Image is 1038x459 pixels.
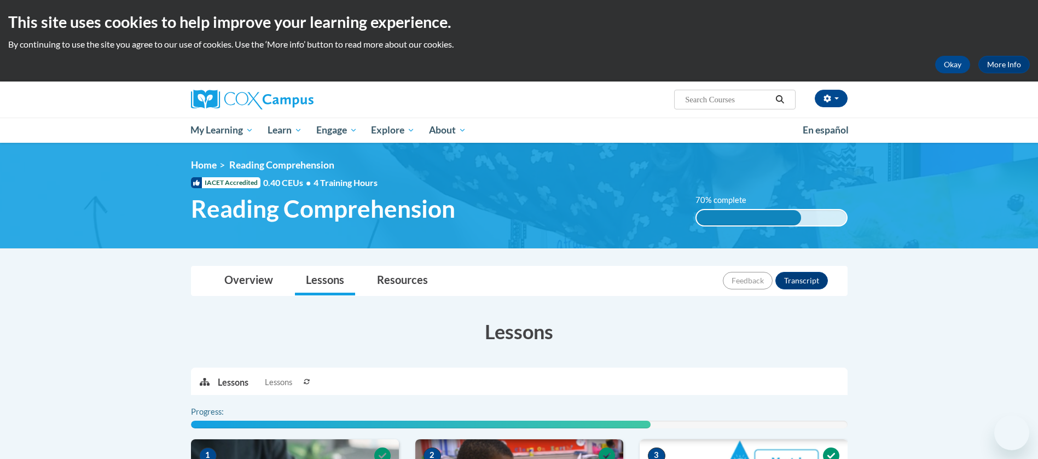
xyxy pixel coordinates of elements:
label: Progress: [191,406,254,418]
label: 70% complete [695,194,758,206]
span: IACET Accredited [191,177,260,188]
span: 0.40 CEUs [263,177,314,189]
span: About [429,124,466,137]
iframe: Button to launch messaging window [994,415,1029,450]
a: About [422,118,473,143]
span: Reading Comprehension [229,159,334,171]
div: 70% complete [697,210,801,225]
a: En español [796,119,856,142]
a: Resources [366,266,439,295]
span: Explore [371,124,415,137]
a: More Info [978,56,1030,73]
span: En español [803,124,849,136]
a: Explore [364,118,422,143]
h3: Lessons [191,318,848,345]
p: By continuing to use the site you agree to our use of cookies. Use the ‘More info’ button to read... [8,38,1030,50]
img: Cox Campus [191,90,314,109]
span: Learn [268,124,302,137]
a: Lessons [295,266,355,295]
a: Engage [309,118,364,143]
span: Lessons [265,376,292,388]
span: Engage [316,124,357,137]
button: Search [772,93,788,106]
span: Reading Comprehension [191,194,455,223]
a: Overview [213,266,284,295]
a: Home [191,159,217,171]
p: Lessons [218,376,248,388]
button: Okay [935,56,970,73]
button: Transcript [775,272,828,289]
span: My Learning [190,124,253,137]
a: Cox Campus [191,90,399,109]
span: 4 Training Hours [314,177,378,188]
input: Search Courses [684,93,772,106]
button: Account Settings [815,90,848,107]
h2: This site uses cookies to help improve your learning experience. [8,11,1030,33]
div: Main menu [175,118,864,143]
span: • [306,177,311,188]
a: My Learning [184,118,261,143]
button: Feedback [723,272,773,289]
a: Learn [260,118,309,143]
